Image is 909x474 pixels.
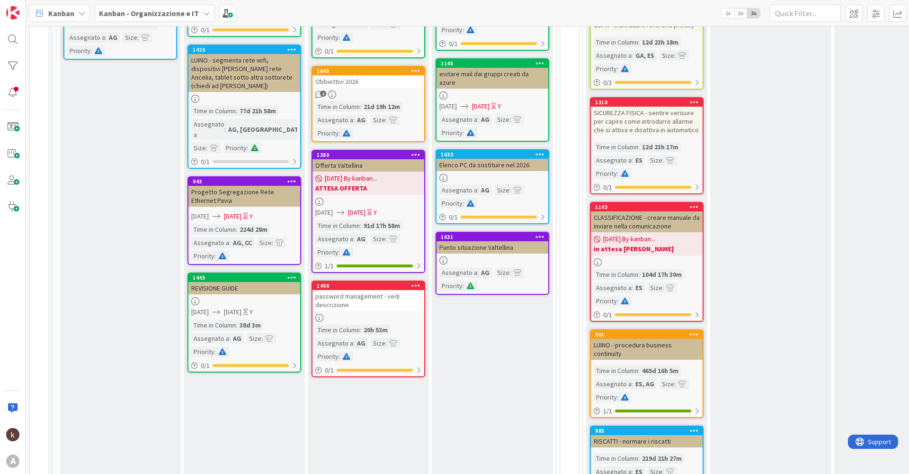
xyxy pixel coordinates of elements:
[638,453,640,464] span: :
[6,455,19,468] div: A
[591,427,703,435] div: 885
[107,32,120,43] div: AG
[20,1,43,13] span: Support
[312,151,424,159] div: 1380
[594,50,632,61] div: Assegnato a
[312,67,424,75] div: 1645
[229,333,231,344] span: :
[747,9,760,18] span: 3x
[463,198,464,209] span: :
[339,32,340,43] span: :
[339,128,340,138] span: :
[360,325,361,335] span: :
[594,453,638,464] div: Time in Column
[591,339,703,360] div: LUINO - procedura business continuity
[250,211,253,221] div: Y
[441,234,548,240] div: 1631
[385,338,387,348] span: :
[437,211,548,223] div: 0/1
[224,211,241,221] span: [DATE]
[594,37,638,47] div: Time in Column
[315,183,421,193] b: ATTESA OFFERTA
[360,101,361,112] span: :
[674,379,676,389] span: :
[441,60,548,67] div: 1145
[638,365,640,376] span: :
[201,25,210,35] span: 0 / 1
[590,329,704,418] a: 301LUINO - procedura business continuityTime in Column:465d 16h 5mAssegnato a:ES, AGSize:Priority...
[315,128,339,138] div: Priority
[325,46,334,56] span: 0 / 1
[188,282,300,294] div: REVISIONE GUIDE
[617,392,618,402] span: :
[229,237,231,248] span: :
[339,351,340,362] span: :
[441,151,548,158] div: 1633
[439,185,477,195] div: Assegnato a
[312,282,424,311] div: 1408password management - vedi descrizione
[191,307,209,317] span: [DATE]
[355,338,368,348] div: AG
[648,283,662,293] div: Size
[317,152,424,158] div: 1380
[312,75,424,88] div: Obbiettivi 2026
[247,143,248,153] span: :
[617,296,618,306] span: :
[237,224,270,235] div: 224d 28m
[272,237,273,248] span: :
[201,361,210,371] span: 0 / 1
[594,269,638,280] div: Time in Column
[355,234,368,244] div: AG
[188,24,300,36] div: 0/1
[436,232,549,295] a: 1631Punto situazione ValtellinaAssegnato a:AGSize:Priority:
[188,273,300,282] div: 1445
[591,203,703,232] div: 1143CLASSIFICAZIONE - creare manuale da inviare nella comunicazione
[312,365,424,376] div: 0/1
[361,325,390,335] div: 20h 53m
[353,234,355,244] span: :
[214,346,216,357] span: :
[437,59,548,89] div: 1145evitare mail dai gruppi creati da azure
[257,237,272,248] div: Size
[193,178,300,185] div: 943
[360,220,361,231] span: :
[659,379,674,389] div: Size
[594,365,638,376] div: Time in Column
[187,176,301,265] a: 943Progetto Segregazione Rete Ethernet Pavia[DATE][DATE]YTime in Column:224d 28mAssegnato a:AG, C...
[477,185,479,195] span: :
[595,428,703,434] div: 885
[193,46,300,53] div: 1426
[638,37,640,47] span: :
[595,331,703,338] div: 301
[90,46,92,56] span: :
[214,251,216,261] span: :
[315,247,339,257] div: Priority
[591,211,703,232] div: CLASSIFICAZIONE - creare manuale da inviare nella comunicazione
[191,143,206,153] div: Size
[223,143,247,153] div: Priority
[315,208,333,218] span: [DATE]
[479,267,492,278] div: AG
[231,237,254,248] div: AG, CC
[206,143,207,153] span: :
[224,307,241,317] span: [DATE]
[201,157,210,167] span: 0 / 1
[191,106,236,116] div: Time in Column
[591,182,703,193] div: 0/1
[632,283,633,293] span: :
[591,98,703,136] div: 1318SICUREZZA FISICA - sentire verisure per capire come introdurre allarme che si attiva e disatt...
[312,260,424,272] div: 1/1
[509,267,511,278] span: :
[385,115,387,125] span: :
[317,68,424,74] div: 1645
[722,9,734,18] span: 1x
[477,267,479,278] span: :
[509,185,511,195] span: :
[226,124,306,135] div: AG, [GEOGRAPHIC_DATA]
[325,365,334,375] span: 0 / 1
[325,261,334,271] span: 1 / 1
[509,114,511,125] span: :
[437,233,548,241] div: 1631
[188,273,300,294] div: 1445REVISIONE GUIDE
[188,186,300,207] div: Progetto Segregazione Rete Ethernet Pavia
